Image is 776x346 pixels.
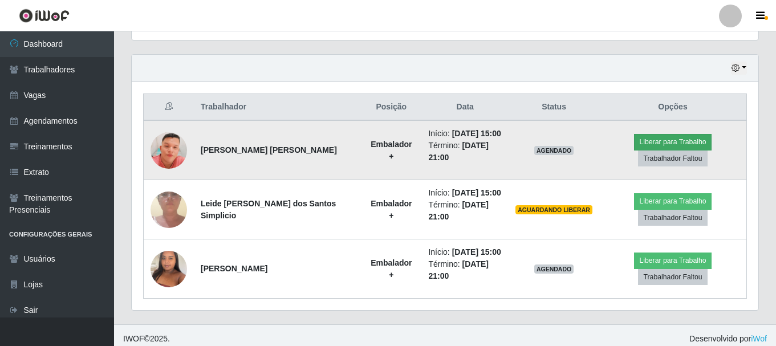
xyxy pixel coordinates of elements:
th: Trabalhador [194,94,361,121]
img: 1751846244221.jpeg [151,245,187,293]
th: Data [421,94,509,121]
li: Início: [428,246,502,258]
strong: [PERSON_NAME] [201,264,267,273]
button: Trabalhador Faltou [638,150,707,166]
time: [DATE] 15:00 [452,247,501,257]
span: AGENDADO [534,264,574,274]
li: Início: [428,187,502,199]
th: Posição [361,94,421,121]
button: Liberar para Trabalho [634,193,711,209]
li: Término: [428,140,502,164]
span: Desenvolvido por [689,333,767,345]
th: Status [509,94,599,121]
time: [DATE] 15:00 [452,129,501,138]
span: IWOF [123,334,144,343]
button: Trabalhador Faltou [638,210,707,226]
span: © 2025 . [123,333,170,345]
li: Início: [428,128,502,140]
img: 1744412186604.jpeg [151,109,187,192]
span: AGENDADO [534,146,574,155]
button: Liberar para Trabalho [634,134,711,150]
strong: Embalador + [371,258,412,279]
strong: Leide [PERSON_NAME] dos Santos Simplicio [201,199,336,220]
img: CoreUI Logo [19,9,70,23]
li: Término: [428,199,502,223]
button: Liberar para Trabalho [634,253,711,268]
li: Término: [428,258,502,282]
img: 1740613482335.jpeg [151,169,187,250]
strong: Embalador + [371,199,412,220]
strong: [PERSON_NAME] [PERSON_NAME] [201,145,337,154]
button: Trabalhador Faltou [638,269,707,285]
time: [DATE] 15:00 [452,188,501,197]
th: Opções [599,94,746,121]
span: AGUARDANDO LIBERAR [515,205,592,214]
strong: Embalador + [371,140,412,161]
a: iWof [751,334,767,343]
